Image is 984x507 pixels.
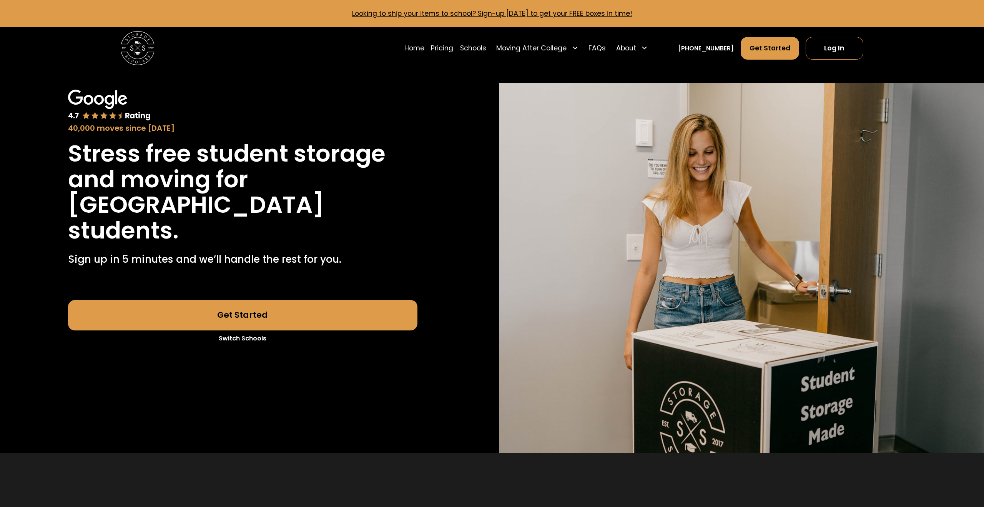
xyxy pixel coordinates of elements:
h1: [GEOGRAPHIC_DATA] [68,192,324,217]
div: 40,000 moves since [DATE] [68,123,417,134]
a: Get Started [68,300,417,330]
div: About [616,43,636,53]
a: [PHONE_NUMBER] [678,44,734,53]
div: About [613,36,651,60]
h1: Stress free student storage and moving for [68,141,417,192]
a: Switch Schools [68,330,417,347]
a: FAQs [588,36,606,60]
p: Sign up in 5 minutes and we’ll handle the rest for you. [68,252,341,267]
img: Google 4.7 star rating [68,90,151,121]
a: Looking to ship your items to school? Sign-up [DATE] to get your FREE boxes in time! [352,9,632,18]
a: Pricing [431,36,453,60]
a: Get Started [741,37,799,60]
a: Log In [806,37,863,60]
a: Schools [460,36,486,60]
div: Moving After College [493,36,582,60]
div: Moving After College [496,43,567,53]
img: Storage Scholars main logo [121,31,155,65]
a: Home [404,36,424,60]
h1: students. [68,218,179,243]
img: Storage Scholars will have everything waiting for you in your room when you arrive to campus. [499,83,984,453]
